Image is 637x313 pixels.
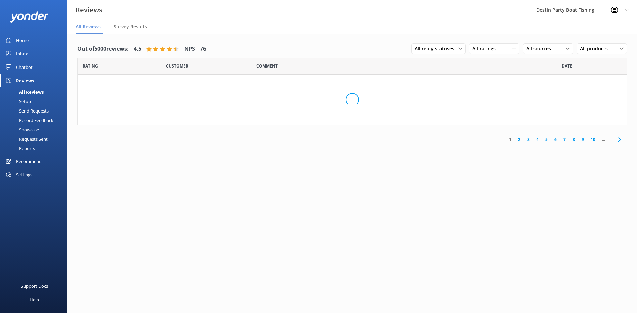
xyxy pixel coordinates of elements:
h4: NPS [184,45,195,53]
div: Record Feedback [4,116,53,125]
h4: 4.5 [134,45,141,53]
img: yonder-white-logo.png [10,11,49,23]
span: All products [580,45,612,52]
a: 8 [569,136,578,143]
a: 5 [542,136,551,143]
a: Showcase [4,125,67,134]
a: All Reviews [4,87,67,97]
a: Send Requests [4,106,67,116]
span: Date [166,63,188,69]
span: Date [83,63,98,69]
span: Date [562,63,572,69]
div: Recommend [16,154,42,168]
div: Settings [16,168,32,181]
a: 7 [560,136,569,143]
a: Setup [4,97,67,106]
a: 2 [515,136,524,143]
h4: Out of 5000 reviews: [77,45,129,53]
a: 4 [533,136,542,143]
span: Survey Results [113,23,147,30]
div: Home [16,34,29,47]
a: 1 [506,136,515,143]
div: Requests Sent [4,134,48,144]
a: 10 [587,136,599,143]
div: Reviews [16,74,34,87]
a: Record Feedback [4,116,67,125]
a: 9 [578,136,587,143]
div: Reports [4,144,35,153]
span: Question [256,63,278,69]
div: Support Docs [21,279,48,293]
a: 6 [551,136,560,143]
h3: Reviews [76,5,102,15]
a: Reports [4,144,67,153]
span: All sources [526,45,555,52]
div: Showcase [4,125,39,134]
a: Requests Sent [4,134,67,144]
div: Help [30,293,39,306]
div: Inbox [16,47,28,60]
span: All Reviews [76,23,101,30]
h4: 76 [200,45,206,53]
div: All Reviews [4,87,44,97]
div: Chatbot [16,60,33,74]
span: All ratings [472,45,500,52]
div: Send Requests [4,106,49,116]
span: All reply statuses [415,45,458,52]
a: 3 [524,136,533,143]
span: ... [599,136,608,143]
div: Setup [4,97,31,106]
